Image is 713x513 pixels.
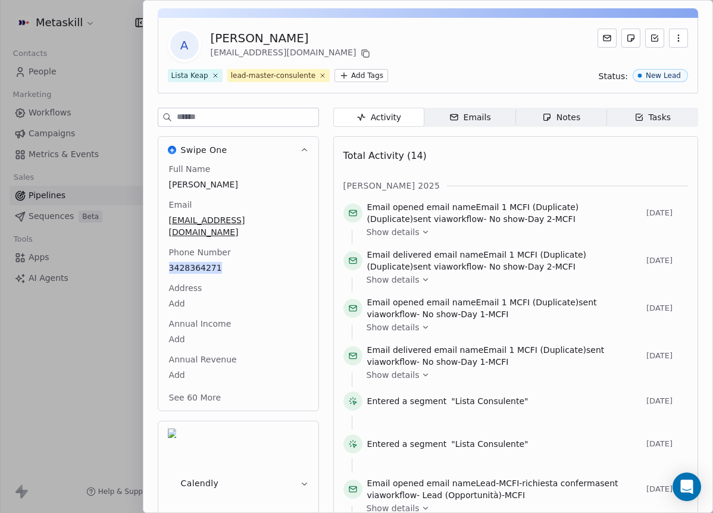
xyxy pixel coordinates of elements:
span: Lead (Opportunità)-MCFI [423,490,525,500]
span: [PERSON_NAME] 2025 [343,180,440,192]
span: Add [169,333,308,345]
div: Open Intercom Messenger [673,473,701,501]
span: No show-Day 1-MCFI [423,357,509,367]
span: 3428364271 [169,262,308,274]
span: Lead-MCFI-richiesta conferma [476,478,601,488]
a: Show details [367,226,680,238]
div: New Lead [646,71,681,80]
span: Entered a segment [367,395,447,407]
div: Lista Keap [171,70,208,81]
span: No show-Day 1-MCFI [423,309,509,319]
span: Phone Number [167,246,233,258]
img: Swipe One [168,146,176,154]
span: [DATE] [646,351,688,361]
span: Email opened [367,298,424,307]
span: "Lista Consulente" [451,395,528,407]
span: Full Name [167,163,213,175]
span: Email opened [367,478,424,488]
span: "Lista Consulente" [451,438,528,450]
div: lead-master-consulente [231,70,315,81]
span: email name sent via workflow - [367,296,642,320]
span: Email delivered [367,250,431,259]
span: Email 1 MCFI (Duplicate) [483,345,586,355]
div: Notes [542,111,580,124]
div: [EMAIL_ADDRESS][DOMAIN_NAME] [211,46,373,61]
a: Show details [367,274,680,286]
span: No show-Day 2-MCFI [489,262,576,271]
span: [DATE] [646,208,688,218]
span: Status: [599,70,628,82]
span: Add [169,369,308,381]
button: See 60 More [162,387,229,408]
span: A [170,31,199,60]
button: Swipe OneSwipe One [158,137,318,163]
span: email name sent via workflow - [367,344,642,368]
span: [DATE] [646,396,688,406]
span: Email [167,199,195,211]
span: Email 1 MCFI (Duplicate) [476,298,579,307]
span: Annual Income [167,318,234,330]
a: Show details [367,321,680,333]
div: Emails [449,111,491,124]
div: [PERSON_NAME] [211,30,373,46]
span: Show details [367,369,420,381]
span: [DATE] [646,484,688,494]
span: Address [167,282,205,294]
div: Swipe OneSwipe One [158,163,318,411]
span: Calendly [181,477,219,489]
span: Total Activity (14) [343,150,427,161]
span: Show details [367,226,420,238]
span: Email delivered [367,345,431,355]
span: email name sent via workflow - [367,477,642,501]
span: Show details [367,274,420,286]
span: [EMAIL_ADDRESS][DOMAIN_NAME] [169,214,308,238]
span: Swipe One [181,144,227,156]
span: Show details [367,321,420,333]
span: Email opened [367,202,424,212]
span: No show-Day 2-MCFI [489,214,576,224]
span: Annual Revenue [167,354,239,365]
span: email name sent via workflow - [367,201,642,225]
span: email name sent via workflow - [367,249,642,273]
span: [DATE] [646,304,688,313]
a: Show details [367,369,680,381]
span: Entered a segment [367,438,447,450]
span: [DATE] [646,256,688,265]
span: [DATE] [646,439,688,449]
span: Add [169,298,308,309]
span: [PERSON_NAME] [169,179,308,190]
button: Add Tags [334,69,388,82]
div: Tasks [634,111,671,124]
